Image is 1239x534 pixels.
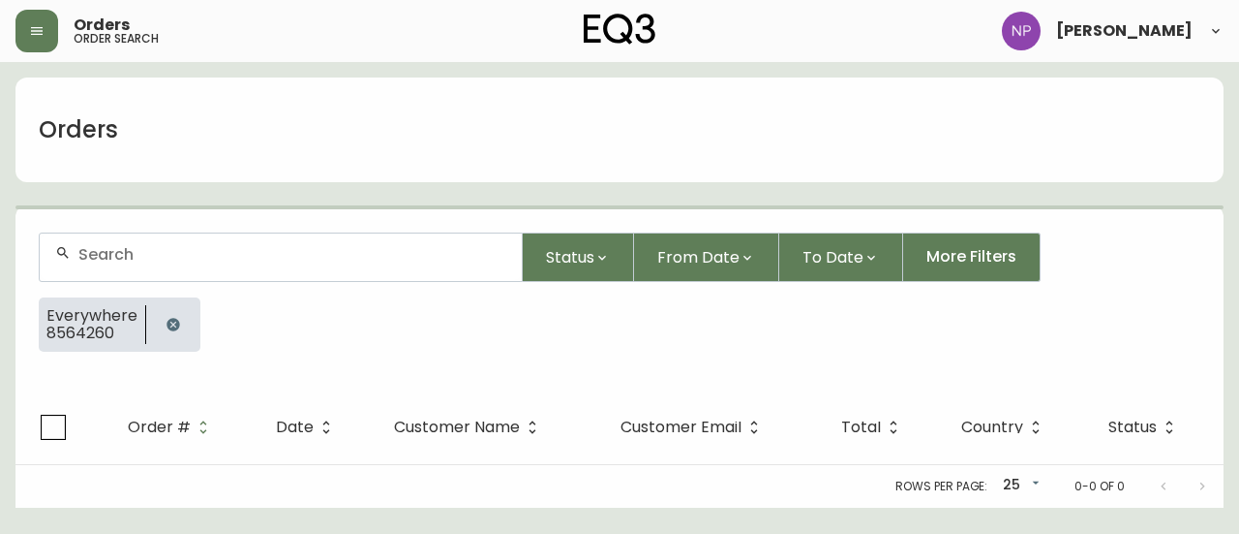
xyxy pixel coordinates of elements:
[78,245,506,264] input: Search
[128,419,216,436] span: Order #
[634,233,779,282] button: From Date
[546,245,594,269] span: Status
[46,325,137,342] span: 8564260
[779,233,903,282] button: To Date
[841,419,906,436] span: Total
[961,422,1023,433] span: Country
[74,33,159,45] h5: order search
[620,422,741,433] span: Customer Email
[926,246,1016,267] span: More Filters
[39,113,118,146] h1: Orders
[620,419,767,436] span: Customer Email
[1002,12,1041,50] img: 50f1e64a3f95c89b5c5247455825f96f
[584,14,655,45] img: logo
[276,422,314,433] span: Date
[841,422,881,433] span: Total
[657,245,740,269] span: From Date
[46,307,137,325] span: Everywhere
[276,419,339,436] span: Date
[903,233,1041,282] button: More Filters
[802,245,863,269] span: To Date
[895,478,987,495] p: Rows per page:
[1074,478,1125,495] p: 0-0 of 0
[74,17,130,33] span: Orders
[394,419,545,436] span: Customer Name
[961,419,1048,436] span: Country
[1108,422,1157,433] span: Status
[523,233,634,282] button: Status
[394,422,520,433] span: Customer Name
[1108,419,1182,436] span: Status
[1056,23,1193,39] span: [PERSON_NAME]
[995,470,1043,502] div: 25
[128,422,191,433] span: Order #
